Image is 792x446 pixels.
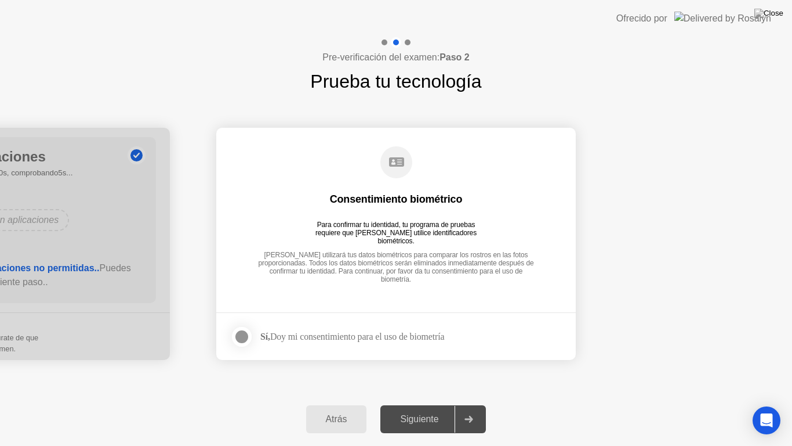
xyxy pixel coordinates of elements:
div: Consentimiento biométrico [330,192,463,206]
b: Paso 2 [439,52,470,62]
h1: Prueba tu tecnología [310,67,481,95]
div: Atrás [310,414,364,425]
div: Doy mi consentimiento para el uso de biometría [260,331,444,342]
div: Open Intercom Messenger [753,407,780,434]
div: [PERSON_NAME] utilizará tus datos biométricos para comparar los rostros en las fotos proporcionad... [253,251,539,277]
strong: Sí, [260,332,270,341]
button: Siguiente [380,405,486,433]
div: Siguiente [384,414,455,425]
h4: Pre-verificación del examen: [322,51,469,64]
img: Delivered by Rosalyn [674,12,771,25]
div: Ofrecido por [616,12,667,26]
div: Para confirmar tu identidad, tu programa de pruebas requiere que [PERSON_NAME] utilice identifica... [309,221,484,237]
img: Close [754,9,783,18]
button: Atrás [306,405,367,433]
